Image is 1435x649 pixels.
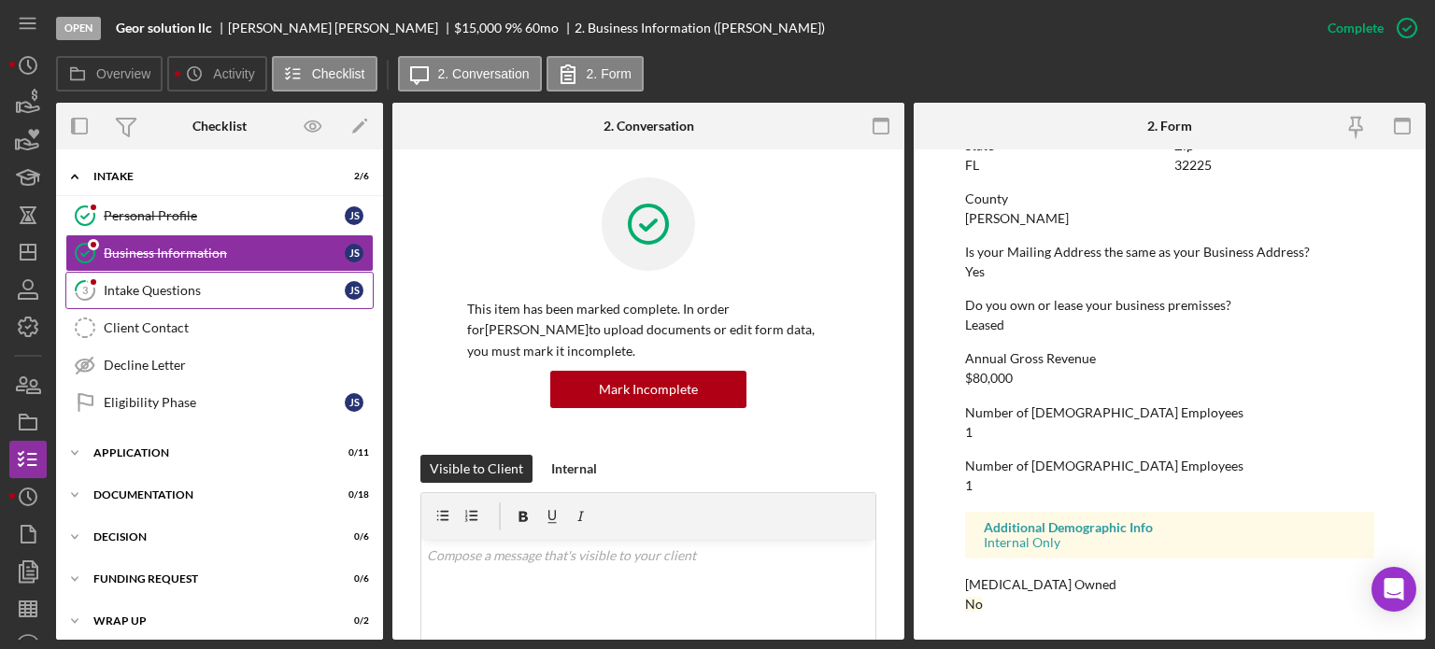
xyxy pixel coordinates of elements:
[454,20,502,35] span: $15,000
[965,459,1374,473] div: Number of [DEMOGRAPHIC_DATA] Employees
[93,171,322,182] div: Intake
[345,281,363,300] div: J S
[542,455,606,483] button: Internal
[345,206,363,225] div: J S
[965,425,973,440] div: 1
[345,244,363,262] div: J S
[335,573,369,585] div: 0 / 6
[104,283,345,298] div: Intake Questions
[438,66,530,81] label: 2. Conversation
[335,447,369,459] div: 0 / 11
[965,351,1374,366] div: Annual Gross Revenue
[96,66,150,81] label: Overview
[335,171,369,182] div: 2 / 6
[575,21,825,35] div: 2. Business Information ([PERSON_NAME])
[965,478,973,493] div: 1
[312,66,365,81] label: Checklist
[65,272,374,309] a: 3Intake QuestionsJS
[65,309,374,346] a: Client Contact
[965,317,1004,332] div: Leased
[65,197,374,234] a: Personal ProfileJS
[93,531,322,543] div: Decision
[504,21,522,35] div: 9 %
[104,395,345,410] div: Eligibility Phase
[398,56,542,92] button: 2. Conversation
[1309,9,1426,47] button: Complete
[104,208,345,223] div: Personal Profile
[56,17,101,40] div: Open
[550,371,746,408] button: Mark Incomplete
[965,191,1374,206] div: County
[965,597,983,612] div: No
[965,264,985,279] div: Yes
[104,358,373,373] div: Decline Letter
[335,615,369,627] div: 0 / 2
[965,371,1013,386] div: $80,000
[104,246,345,261] div: Business Information
[167,56,266,92] button: Activity
[65,234,374,272] a: Business InformationJS
[1147,119,1192,134] div: 2. Form
[551,455,597,483] div: Internal
[965,211,1069,226] div: [PERSON_NAME]
[965,298,1374,313] div: Do you own or lease your business premisses?
[116,21,212,35] b: Geor solution llc
[93,615,322,627] div: Wrap up
[345,393,363,412] div: J S
[104,320,373,335] div: Client Contact
[192,119,247,134] div: Checklist
[335,531,369,543] div: 0 / 6
[604,119,694,134] div: 2. Conversation
[587,66,632,81] label: 2. Form
[1371,567,1416,612] div: Open Intercom Messenger
[93,489,322,501] div: Documentation
[525,21,559,35] div: 60 mo
[93,573,322,585] div: Funding Request
[65,384,374,421] a: Eligibility PhaseJS
[272,56,377,92] button: Checklist
[420,455,533,483] button: Visible to Client
[65,346,374,384] a: Decline Letter
[467,299,830,361] p: This item has been marked complete. In order for [PERSON_NAME] to upload documents or edit form d...
[965,405,1374,420] div: Number of [DEMOGRAPHIC_DATA] Employees
[965,577,1374,592] div: [MEDICAL_DATA] Owned
[599,371,698,408] div: Mark Incomplete
[547,56,644,92] button: 2. Form
[984,535,1356,550] div: Internal Only
[56,56,163,92] button: Overview
[1174,158,1212,173] div: 32225
[82,284,88,296] tspan: 3
[1328,9,1384,47] div: Complete
[965,158,979,173] div: FL
[430,455,523,483] div: Visible to Client
[228,21,454,35] div: [PERSON_NAME] [PERSON_NAME]
[335,489,369,501] div: 0 / 18
[984,520,1356,535] div: Additional Demographic Info
[93,447,322,459] div: Application
[213,66,254,81] label: Activity
[965,245,1374,260] div: Is your Mailing Address the same as your Business Address?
